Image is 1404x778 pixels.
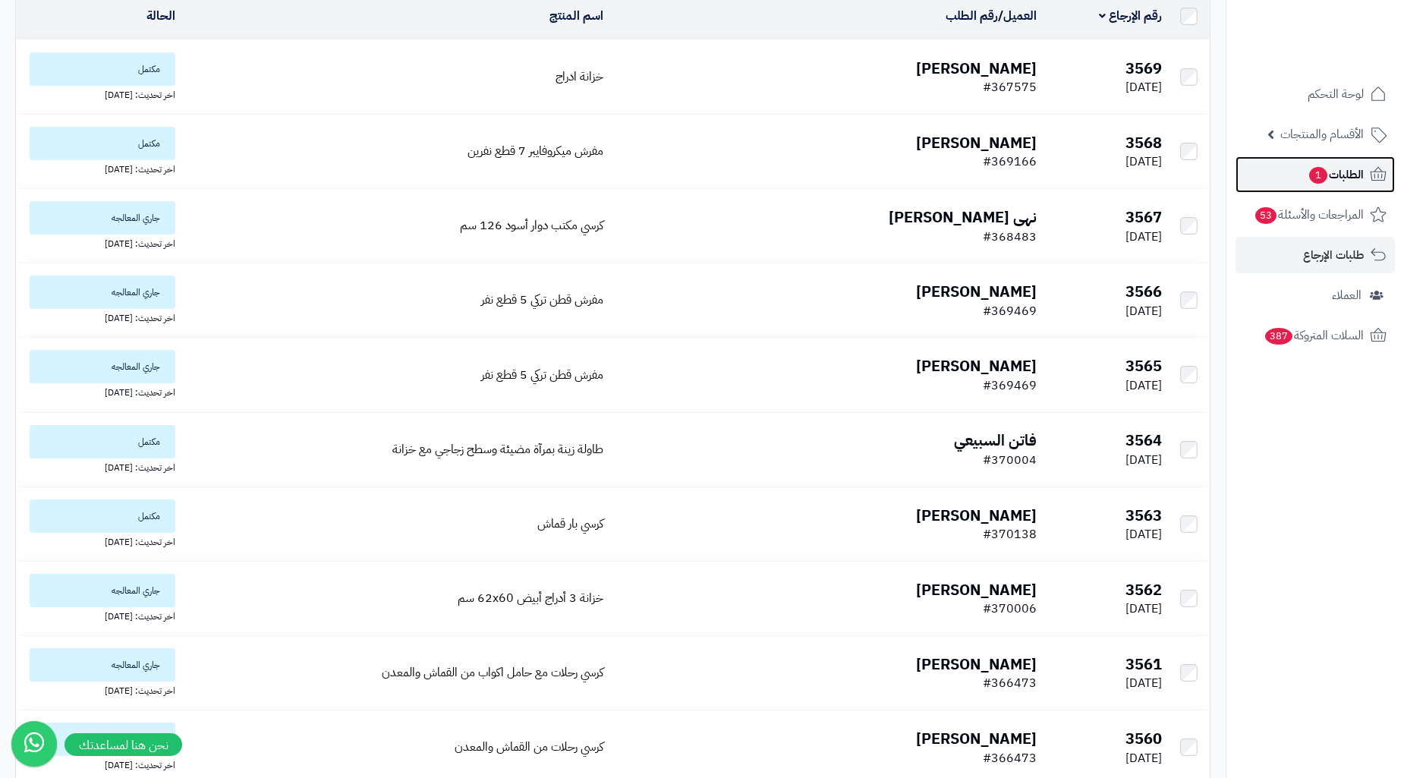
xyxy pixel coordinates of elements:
b: نهى [PERSON_NAME] [889,206,1037,228]
span: [DATE] [1125,376,1162,395]
a: كرسي مكتب دوار أسود 126 سم [460,216,603,235]
a: العملاء [1236,277,1395,313]
span: #369469 [983,302,1037,320]
b: 3567 [1125,206,1162,228]
a: السلات المتروكة387 [1236,317,1395,354]
span: السلات المتروكة [1264,325,1364,346]
div: اخر تحديث: [DATE] [22,458,175,474]
a: مفرش قطن تركي 5 قطع نفر [481,366,603,384]
a: المراجعات والأسئلة53 [1236,197,1395,233]
span: [DATE] [1125,153,1162,171]
a: الطلبات1 [1236,156,1395,193]
a: اسم المنتج [549,7,603,25]
div: اخر تحديث: [DATE] [22,309,175,325]
b: [PERSON_NAME] [916,727,1037,750]
b: [PERSON_NAME] [916,354,1037,377]
span: جاري المعالجه [30,648,175,682]
span: [DATE] [1125,78,1162,96]
span: #369469 [983,376,1037,395]
a: كرسي رحلات مع حامل اكواب من القماش والمعدن [382,663,603,682]
b: 3569 [1125,57,1162,80]
span: [DATE] [1125,228,1162,246]
div: اخر تحديث: [DATE] [22,756,175,772]
span: جاري المعالجه [30,350,175,383]
a: العميل [1003,7,1037,25]
span: مكتمل [30,127,175,160]
b: 3565 [1125,354,1162,377]
span: #369166 [983,153,1037,171]
b: 3561 [1125,653,1162,676]
span: [DATE] [1125,451,1162,469]
b: 3568 [1125,131,1162,154]
a: مفرش ميكروفايبر 7 قطع نفرين [467,142,603,160]
b: [PERSON_NAME] [916,653,1037,676]
span: #366473 [983,749,1037,767]
b: [PERSON_NAME] [916,504,1037,527]
a: رقم الإرجاع [1099,7,1162,25]
a: خزانة 3 أدراج أبيض ‎62x60 سم‏ [458,589,603,607]
div: اخر تحديث: [DATE] [22,160,175,176]
span: #370138 [983,525,1037,543]
span: [DATE] [1125,525,1162,543]
span: الأقسام والمنتجات [1280,124,1364,145]
a: طاولة زينة بمرآة مضيئة وسطح زجاجي مع خزانة [392,440,603,458]
span: مكتمل [30,52,175,86]
span: #370004 [983,451,1037,469]
span: 53 [1255,207,1277,224]
span: الطلبات [1308,164,1364,185]
div: اخر تحديث: [DATE] [22,607,175,623]
b: [PERSON_NAME] [916,131,1037,154]
a: رقم الطلب [946,7,998,25]
span: [DATE] [1125,674,1162,692]
span: #367575 [983,78,1037,96]
b: [PERSON_NAME] [916,578,1037,601]
div: اخر تحديث: [DATE] [22,682,175,698]
a: طلبات الإرجاع [1236,237,1395,273]
b: [PERSON_NAME] [916,280,1037,303]
div: اخر تحديث: [DATE] [22,533,175,549]
span: مكتمل [30,425,175,458]
b: 3566 [1125,280,1162,303]
span: المراجعات والأسئلة [1254,204,1364,225]
span: جاري المعالجه [30,201,175,235]
b: 3560 [1125,727,1162,750]
div: اخر تحديث: [DATE] [22,235,175,250]
b: 3562 [1125,578,1162,601]
span: 387 [1265,328,1292,345]
a: الحالة [146,7,175,25]
span: #366473 [983,674,1037,692]
a: كرسي بار قماش [537,515,603,533]
span: [DATE] [1125,749,1162,767]
span: [DATE] [1125,302,1162,320]
b: 3564 [1125,429,1162,452]
img: logo-2.png [1301,41,1390,73]
a: كرسي رحلات من القماش والمعدن [455,738,603,756]
b: [PERSON_NAME] [916,57,1037,80]
span: #370006 [983,600,1037,618]
div: اخر تحديث: [DATE] [22,383,175,399]
span: جاري المعالجه [30,276,175,309]
span: طلبات الإرجاع [1303,244,1364,266]
span: [DATE] [1125,600,1162,618]
div: اخر تحديث: [DATE] [22,86,175,102]
span: جاري المعالجه [30,574,175,607]
b: 3563 [1125,504,1162,527]
a: خزانة ادراج [556,68,603,86]
span: العملاء [1332,285,1362,306]
span: جاري المعالجه [30,723,175,756]
span: #368483 [983,228,1037,246]
span: لوحة التحكم [1308,83,1364,105]
span: مكتمل [30,499,175,533]
span: 1 [1309,167,1327,184]
a: مفرش قطن تركي 5 قطع نفر [481,291,603,309]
